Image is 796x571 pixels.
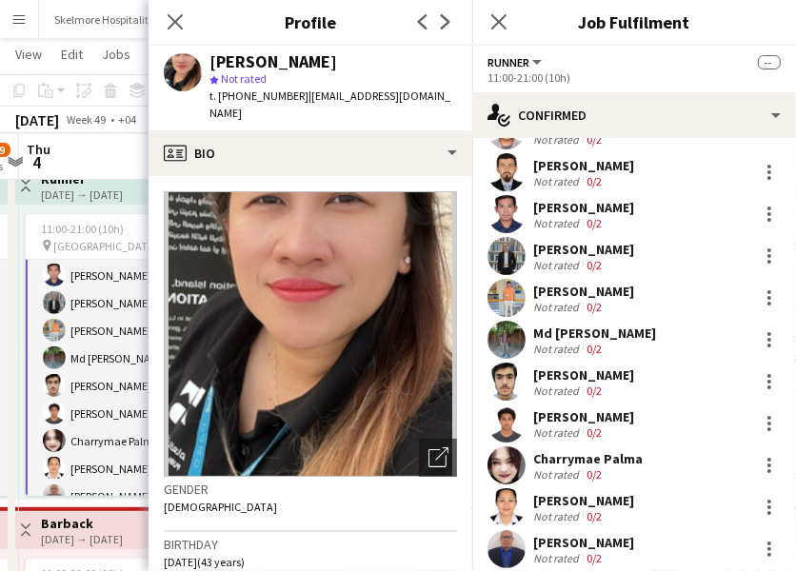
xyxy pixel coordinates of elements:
[533,534,634,551] div: [PERSON_NAME]
[26,214,239,496] app-job-card: 11:00-21:00 (10h)20/20 [GEOGRAPHIC_DATA]1 Role[PERSON_NAME] [PERSON_NAME][PERSON_NAME][PERSON_NAM...
[533,450,643,467] div: Charrymae Palma
[142,42,200,67] a: Comms
[53,42,90,67] a: Edit
[209,89,308,103] span: t. [PHONE_NUMBER]
[587,467,602,482] app-skills-label: 0/2
[8,42,50,67] a: View
[164,500,277,514] span: [DEMOGRAPHIC_DATA]
[587,300,602,314] app-skills-label: 0/2
[41,515,123,532] h3: Barback
[533,467,583,482] div: Not rated
[102,46,130,63] span: Jobs
[533,157,634,174] div: [PERSON_NAME]
[488,55,545,69] button: Runner
[533,408,634,425] div: [PERSON_NAME]
[533,199,634,216] div: [PERSON_NAME]
[533,366,634,384] div: [PERSON_NAME]
[587,509,602,523] app-skills-label: 0/2
[118,112,136,127] div: +04
[533,258,583,272] div: Not rated
[533,509,583,523] div: Not rated
[587,132,602,147] app-skills-label: 0/2
[53,239,158,253] span: [GEOGRAPHIC_DATA]
[164,555,245,569] span: [DATE] (43 years)
[533,425,583,440] div: Not rated
[533,216,583,230] div: Not rated
[149,10,472,34] h3: Profile
[533,384,583,398] div: Not rated
[587,174,602,188] app-skills-label: 0/2
[41,532,123,546] div: [DATE] → [DATE]
[533,132,583,147] div: Not rated
[209,89,450,120] span: | [EMAIL_ADDRESS][DOMAIN_NAME]
[209,53,337,70] div: [PERSON_NAME]
[41,187,123,202] div: [DATE] → [DATE]
[94,42,138,67] a: Jobs
[39,1,170,38] button: Skelmore Hospitality
[587,258,602,272] app-skills-label: 0/2
[488,70,781,85] div: 11:00-21:00 (10h)
[587,384,602,398] app-skills-label: 0/2
[488,55,529,69] span: Runner
[472,92,796,138] div: Confirmed
[63,112,110,127] span: Week 49
[24,151,50,173] span: 4
[758,55,781,69] span: --
[41,222,124,236] span: 11:00-21:00 (10h)
[533,241,634,258] div: [PERSON_NAME]
[533,300,583,314] div: Not rated
[15,110,59,129] div: [DATE]
[587,216,602,230] app-skills-label: 0/2
[164,481,457,498] h3: Gender
[533,342,583,356] div: Not rated
[533,551,583,565] div: Not rated
[164,191,457,477] img: Crew avatar or photo
[533,174,583,188] div: Not rated
[587,425,602,440] app-skills-label: 0/2
[533,492,634,509] div: [PERSON_NAME]
[587,551,602,565] app-skills-label: 0/2
[533,325,656,342] div: Md [PERSON_NAME]
[15,46,42,63] span: View
[221,71,267,86] span: Not rated
[61,46,83,63] span: Edit
[419,439,457,477] div: Open photos pop-in
[27,141,50,158] span: Thu
[164,536,457,553] h3: Birthday
[149,130,472,176] div: Bio
[533,283,634,300] div: [PERSON_NAME]
[472,10,796,34] h3: Job Fulfilment
[587,342,602,356] app-skills-label: 0/2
